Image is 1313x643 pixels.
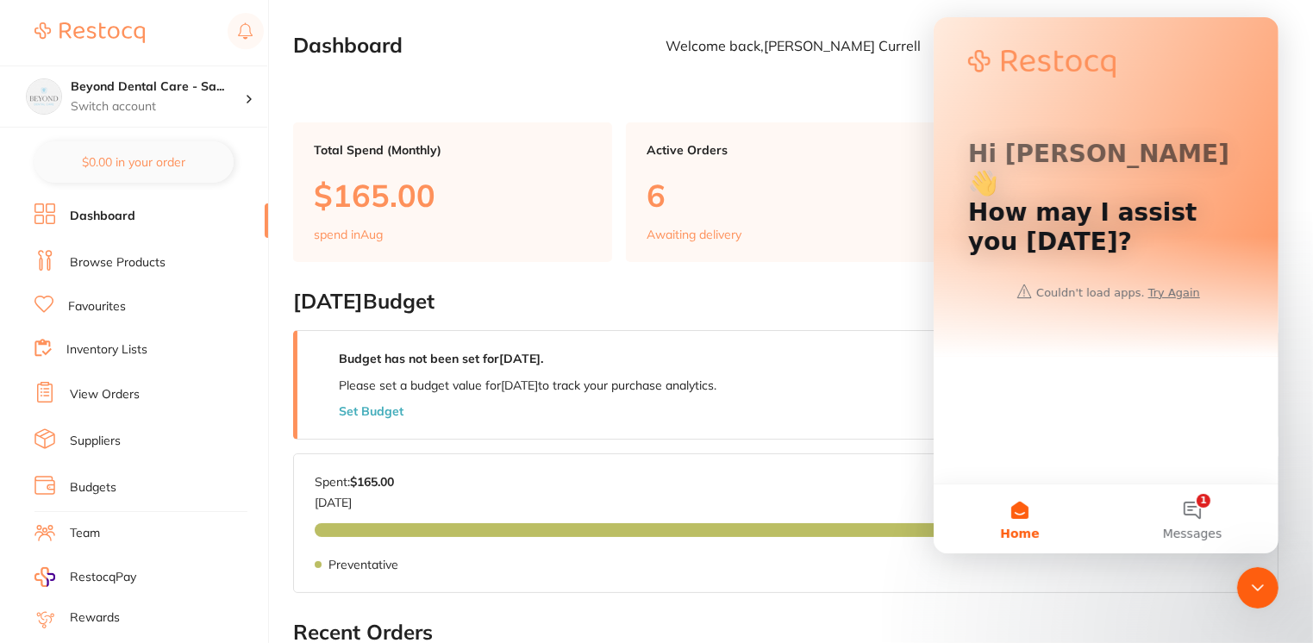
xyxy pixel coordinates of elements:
[1237,567,1279,609] iframe: Intercom live chat
[314,178,591,213] p: $165.00
[71,98,245,115] p: Switch account
[70,208,135,225] a: Dashboard
[647,143,924,157] p: Active Orders
[339,378,716,392] p: Please set a budget value for [DATE] to track your purchase analytics.
[71,78,245,96] h4: Beyond Dental Care - Sandstone Point
[34,567,55,587] img: RestocqPay
[647,228,741,241] p: Awaiting delivery
[293,122,612,262] a: Total Spend (Monthly)$165.00spend inAug
[70,433,121,450] a: Suppliers
[70,386,140,403] a: View Orders
[293,34,403,58] h2: Dashboard
[27,79,61,114] img: Beyond Dental Care - Sandstone Point
[34,13,145,53] a: Restocq Logo
[34,567,136,587] a: RestocqPay
[70,525,100,542] a: Team
[647,178,924,213] p: 6
[66,341,147,359] a: Inventory Lists
[70,479,116,496] a: Budgets
[70,254,166,272] a: Browse Products
[339,351,543,366] strong: Budget has not been set for [DATE] .
[293,290,1279,314] h2: [DATE] Budget
[70,569,136,586] span: RestocqPay
[339,404,403,418] button: Set Budget
[314,143,591,157] p: Total Spend (Monthly)
[314,228,383,241] p: spend in Aug
[666,38,921,53] p: Welcome back, [PERSON_NAME] Currell
[315,475,394,489] p: Spent:
[70,609,120,627] a: Rewards
[350,474,394,490] strong: $165.00
[34,22,145,43] img: Restocq Logo
[626,122,945,262] a: Active Orders6Awaiting delivery
[315,489,394,509] p: [DATE]
[34,141,234,183] button: $0.00 in your order
[68,298,126,315] a: Favourites
[934,17,1279,553] iframe: Intercom live chat
[328,558,398,571] p: Preventative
